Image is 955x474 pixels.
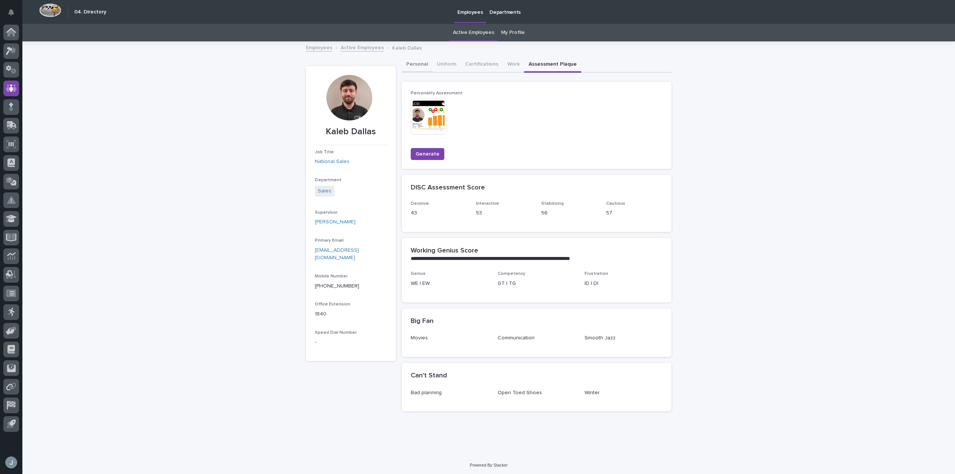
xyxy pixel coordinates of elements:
img: Workspace Logo [39,3,61,17]
span: Department [315,178,341,182]
a: Active Employees [453,24,494,41]
a: National Sales [315,158,350,166]
p: Open Toed Shoes [498,389,576,397]
a: Sales [318,187,331,195]
h2: Working Genius Score [411,247,478,255]
p: 43 [411,209,467,217]
button: Personal [402,57,432,73]
span: Competency [498,271,525,276]
p: GT | TG [498,280,576,288]
a: [PERSON_NAME] [315,218,356,226]
a: Powered By Stacker [470,463,507,467]
span: Job Title [315,150,334,154]
span: Genius [411,271,426,276]
p: WE | EW [411,280,489,288]
a: My Profile [501,24,525,41]
span: Stabilizing [541,201,564,206]
span: Supervisor [315,210,338,215]
span: Frustration [585,271,608,276]
p: 53 [476,209,532,217]
p: ID | DI [585,280,663,288]
span: Speed Dial Number [315,330,357,335]
button: Work [503,57,524,73]
p: 1840 [315,310,387,318]
p: Winter [585,389,663,397]
p: Smooth Jazz [585,334,663,342]
span: Interactive [476,201,499,206]
span: Cautious [606,201,625,206]
p: Bad planning [411,389,489,397]
p: Kaleb Dallas [315,126,387,137]
p: Kaleb Dallas [392,43,422,51]
p: 57 [606,209,663,217]
span: Personality Assessment [411,91,463,95]
a: Active Employees [341,43,384,51]
button: Assessment Plaque [524,57,581,73]
a: [PHONE_NUMBER] [315,283,359,289]
span: Decisive [411,201,429,206]
h2: DISC Assessment Score [411,184,485,192]
h2: 04. Directory [74,9,106,15]
button: Notifications [3,4,19,20]
span: Generate [416,150,439,158]
span: Mobile Number [315,274,348,279]
span: Primary Email [315,238,344,243]
h2: Can't Stand [411,372,447,380]
a: Employees [306,43,332,51]
p: - [315,338,387,346]
p: Communication [498,334,576,342]
button: Generate [411,148,444,160]
button: Certifications [461,57,503,73]
button: users-avatar [3,455,19,470]
p: 56 [541,209,598,217]
button: Uniform [432,57,461,73]
div: Notifications [9,9,19,21]
p: Movies [411,334,489,342]
h2: Big Fan [411,317,433,326]
a: [EMAIL_ADDRESS][DOMAIN_NAME] [315,248,359,261]
span: Office Extension [315,302,350,307]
